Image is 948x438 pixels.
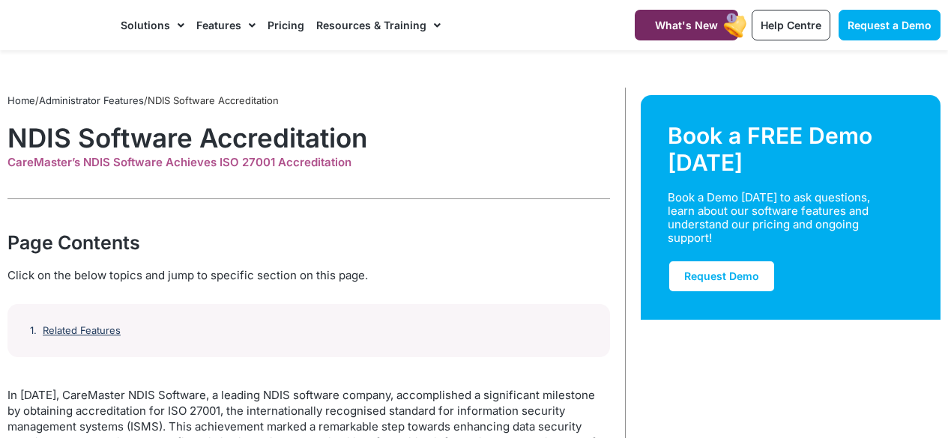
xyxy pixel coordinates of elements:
[7,14,106,36] img: CareMaster Logo
[7,229,610,256] div: Page Contents
[7,94,35,106] a: Home
[761,19,821,31] span: Help Centre
[7,122,610,153] h1: NDIS Software Accreditation
[668,122,914,176] div: Book a FREE Demo [DATE]
[7,267,610,284] div: Click on the below topics and jump to specific section on this page.
[635,10,738,40] a: What's New
[848,19,932,31] span: Request a Demo
[655,19,718,31] span: What's New
[148,94,279,106] span: NDIS Software Accreditation
[752,10,830,40] a: Help Centre
[668,260,776,293] a: Request Demo
[39,94,144,106] a: Administrator Features
[668,191,896,245] div: Book a Demo [DATE] to ask questions, learn about our software features and understand our pricing...
[839,10,941,40] a: Request a Demo
[684,270,759,282] span: Request Demo
[43,325,121,337] a: Related Features
[7,156,610,169] div: CareMaster’s NDIS Software Achieves ISO 27001 Accreditation
[7,94,279,106] span: / /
